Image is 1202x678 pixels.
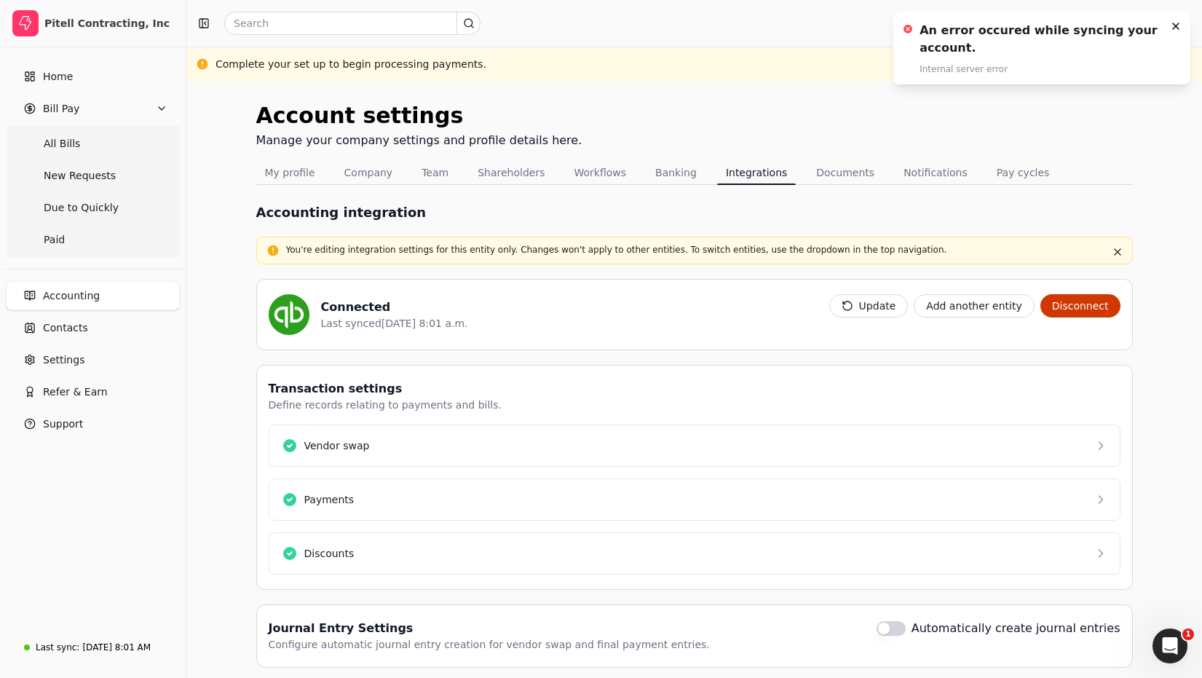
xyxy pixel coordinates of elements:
div: Manage your company settings and profile details here. [256,132,582,149]
button: Team [413,161,457,184]
button: Pay cycles [988,161,1059,184]
button: Integrations [717,161,796,184]
div: Complete your set up to begin processing payments. [216,57,486,72]
div: Account settings [256,99,582,132]
button: Update [829,294,909,318]
span: Contacts [43,320,88,336]
span: Paid [44,232,65,248]
div: Define records relating to payments and bills. [269,398,502,413]
a: Settings [6,345,180,374]
a: Paid [9,225,177,254]
button: Add another entity [914,294,1034,318]
button: Workflows [565,161,635,184]
div: Journal Entry Settings [269,620,710,637]
label: Automatically create journal entries [912,620,1120,637]
div: Payments [304,492,355,508]
a: Last sync:[DATE] 8:01 AM [6,634,180,661]
button: Company [336,161,402,184]
div: Last sync: [36,641,79,654]
span: 1 [1182,628,1194,640]
button: Notifications [895,161,976,184]
button: Shareholders [469,161,553,184]
a: New Requests [9,161,177,190]
span: New Requests [44,168,116,184]
span: Support [43,417,83,432]
nav: Tabs [256,161,1133,185]
div: Internal server error [920,63,1161,76]
div: Discounts [304,546,355,561]
a: Due to Quickly [9,193,177,222]
a: All Bills [9,129,177,158]
input: Search [224,12,481,35]
a: Accounting [6,281,180,310]
span: Refer & Earn [43,385,108,400]
button: Disconnect [1040,294,1120,318]
span: All Bills [44,136,80,151]
a: Home [6,62,180,91]
div: An error occured while syncing your account. [920,22,1161,57]
div: Pitell Contracting, Inc [44,16,173,31]
iframe: Intercom live chat [1152,628,1187,663]
button: Payments [269,478,1120,521]
p: You're editing integration settings for this entity only. Changes won't apply to other entities. ... [286,243,1103,256]
div: Transaction settings [269,380,502,398]
h1: Accounting integration [256,202,427,222]
button: Vendor swap [269,425,1120,467]
span: Home [43,69,73,84]
span: Accounting [43,288,100,304]
span: Settings [43,352,84,368]
div: Last synced [DATE] 8:01 a.m. [321,316,468,331]
div: Connected [321,299,468,316]
div: Vendor swap [304,438,370,454]
button: Refer & Earn [6,377,180,406]
button: My profile [256,161,324,184]
span: Bill Pay [43,101,79,117]
div: Configure automatic journal entry creation for vendor swap and final payment entries. [269,637,710,653]
button: Support [6,409,180,438]
a: Contacts [6,313,180,342]
button: Bill Pay [6,94,180,123]
button: Banking [647,161,705,184]
div: [DATE] 8:01 AM [82,641,151,654]
button: Discounts [269,532,1120,575]
button: Automatically create journal entries [877,621,906,636]
button: Documents [807,161,883,184]
span: Due to Quickly [44,200,119,216]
